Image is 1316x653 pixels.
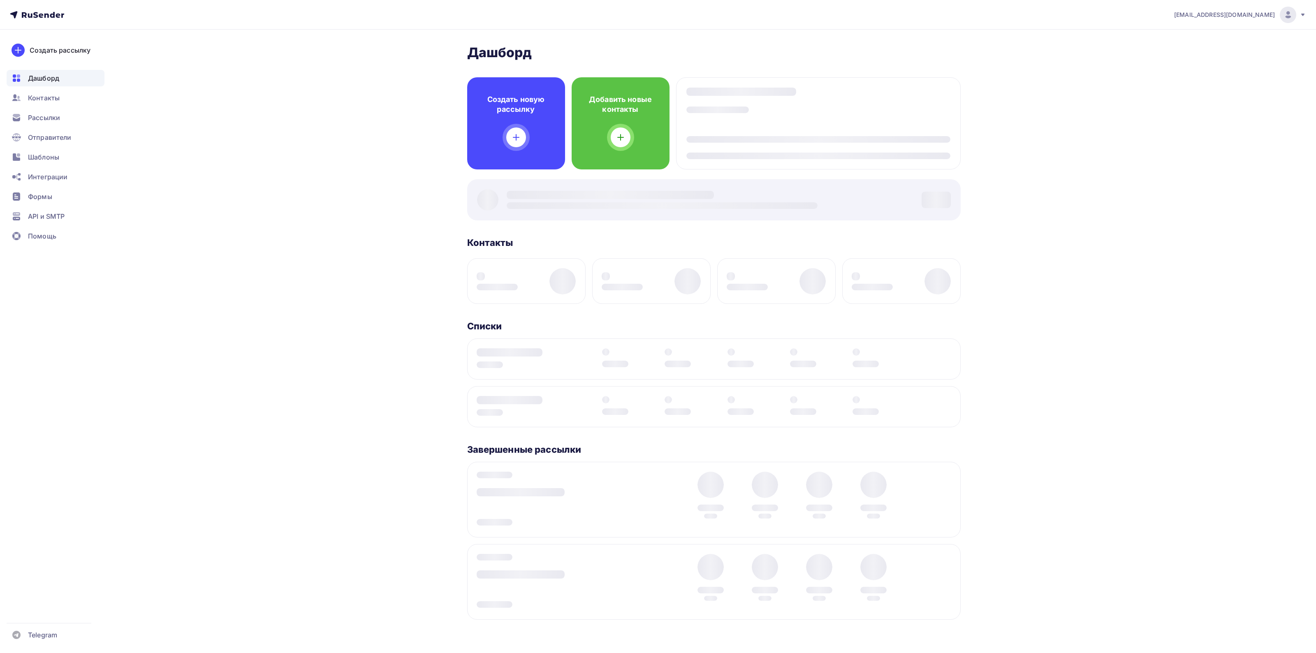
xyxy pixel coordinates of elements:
[467,237,513,248] h3: Контакты
[28,93,60,103] span: Контакты
[28,211,65,221] span: API и SMTP
[28,132,72,142] span: Отправители
[7,90,104,106] a: Контакты
[585,95,656,114] h4: Добавить новые контакты
[467,44,961,61] h2: Дашборд
[467,320,502,332] h3: Списки
[480,95,552,114] h4: Создать новую рассылку
[7,188,104,205] a: Формы
[1174,7,1306,23] a: [EMAIL_ADDRESS][DOMAIN_NAME]
[7,70,104,86] a: Дашборд
[28,113,60,123] span: Рассылки
[7,109,104,126] a: Рассылки
[1174,11,1275,19] span: [EMAIL_ADDRESS][DOMAIN_NAME]
[28,192,52,201] span: Формы
[28,231,56,241] span: Помощь
[7,129,104,146] a: Отправители
[28,152,59,162] span: Шаблоны
[28,630,57,640] span: Telegram
[30,45,90,55] div: Создать рассылку
[7,149,104,165] a: Шаблоны
[467,444,582,455] h3: Завершенные рассылки
[28,73,59,83] span: Дашборд
[28,172,67,182] span: Интеграции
